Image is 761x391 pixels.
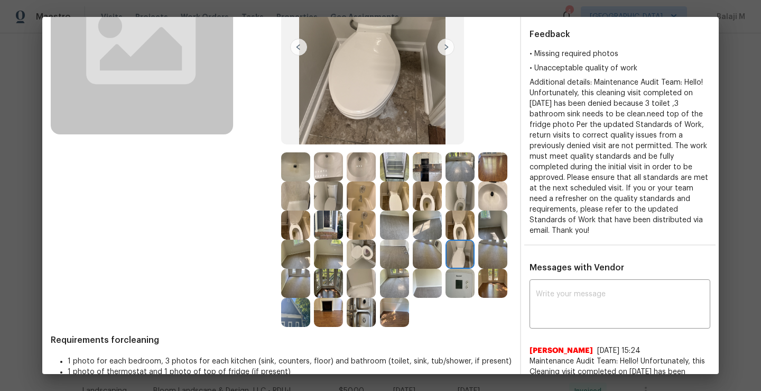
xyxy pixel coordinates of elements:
[438,39,454,56] img: right-chevron-button-url
[530,65,637,72] span: • Unacceptable quality of work
[530,79,708,234] span: Additional details: Maintenance Audit Team: Hello! Unfortunately, this cleaning visit completed o...
[530,50,618,58] span: • Missing required photos
[68,356,512,367] li: 1 photo for each bedroom, 3 photos for each kitchen (sink, counters, floor) and bathroom (toilet,...
[530,30,570,39] span: Feedback
[51,335,512,345] span: Requirements for cleaning
[68,367,512,377] li: 1 photo of thermostat and 1 photo of top of fridge (if present)
[530,263,624,272] span: Messages with Vendor
[530,345,593,356] span: [PERSON_NAME]
[597,347,641,354] span: [DATE] 15:24
[290,39,307,56] img: left-chevron-button-url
